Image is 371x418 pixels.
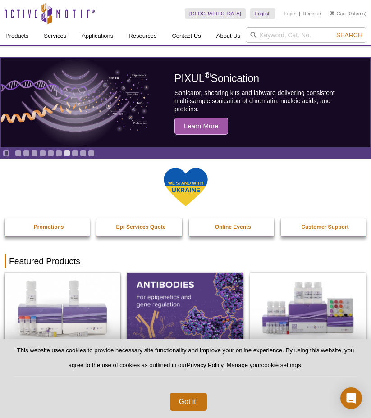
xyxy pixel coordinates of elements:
a: Go to slide 7 [64,150,70,157]
img: PIXUL sonication [1,58,150,148]
a: About Us [211,27,246,45]
input: Keyword, Cat. No. [246,27,366,43]
li: | [299,8,300,19]
a: [GEOGRAPHIC_DATA] [185,8,246,19]
strong: Promotions [34,224,64,230]
a: Register [302,10,321,17]
a: Go to slide 10 [88,150,95,157]
a: Go to slide 6 [55,150,62,157]
button: Got it! [170,393,207,411]
sup: ® [204,71,211,80]
strong: Customer Support [301,224,348,230]
a: Contact Us [166,27,206,45]
a: Cart [330,10,346,17]
a: Resources [123,27,162,45]
span: Search [336,32,362,39]
a: Go to slide 3 [31,150,38,157]
a: English [250,8,275,19]
a: Go to slide 4 [39,150,46,157]
a: Epi-Services Quote [96,218,185,236]
article: PIXUL Sonication [1,58,370,147]
a: Go to slide 9 [80,150,87,157]
a: Toggle autoplay [3,150,9,157]
button: Search [334,31,365,39]
strong: Epi-Services Quote [116,224,165,230]
h2: Featured Products [5,254,366,268]
strong: Online Events [215,224,251,230]
li: (0 items) [330,8,366,19]
a: CUT&Tag-IT® Express Assay Kit CUT&Tag-IT®Express Assay Kit Less variable and higher-throughput ge... [250,273,366,409]
a: Customer Support [281,218,369,236]
span: Learn More [174,118,228,135]
a: Services [38,27,72,45]
a: Go to slide 1 [15,150,22,157]
img: We Stand With Ukraine [163,167,208,207]
a: DNA Library Prep Kit for Illumina DNA Library Prep Kit for Illumina® Dual Index NGS Kit for ChIP-... [5,273,120,409]
span: PIXUL Sonication [174,73,259,84]
a: Go to slide 5 [47,150,54,157]
img: Your Cart [330,11,334,15]
button: cookie settings [261,362,301,368]
a: PIXUL sonication PIXUL®Sonication Sonicator, shearing kits and labware delivering consistent mult... [1,58,370,147]
p: Sonicator, shearing kits and labware delivering consistent multi-sample sonication of chromatin, ... [174,89,350,113]
a: Go to slide 2 [23,150,30,157]
a: Login [284,10,297,17]
a: Applications [76,27,119,45]
a: All Antibodies Antibodies Application-tested antibodies for ChIP, CUT&Tag, and CUT&RUN. [127,273,243,391]
a: Online Events [189,218,277,236]
img: DNA Library Prep Kit for Illumina [5,273,120,343]
p: This website uses cookies to provide necessary site functionality and improve your online experie... [14,346,357,377]
a: Promotions [5,218,93,236]
img: CUT&Tag-IT® Express Assay Kit [250,273,366,343]
img: All Antibodies [127,273,243,343]
div: Open Intercom Messenger [340,387,362,409]
a: Go to slide 8 [72,150,78,157]
a: Privacy Policy [187,362,223,368]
